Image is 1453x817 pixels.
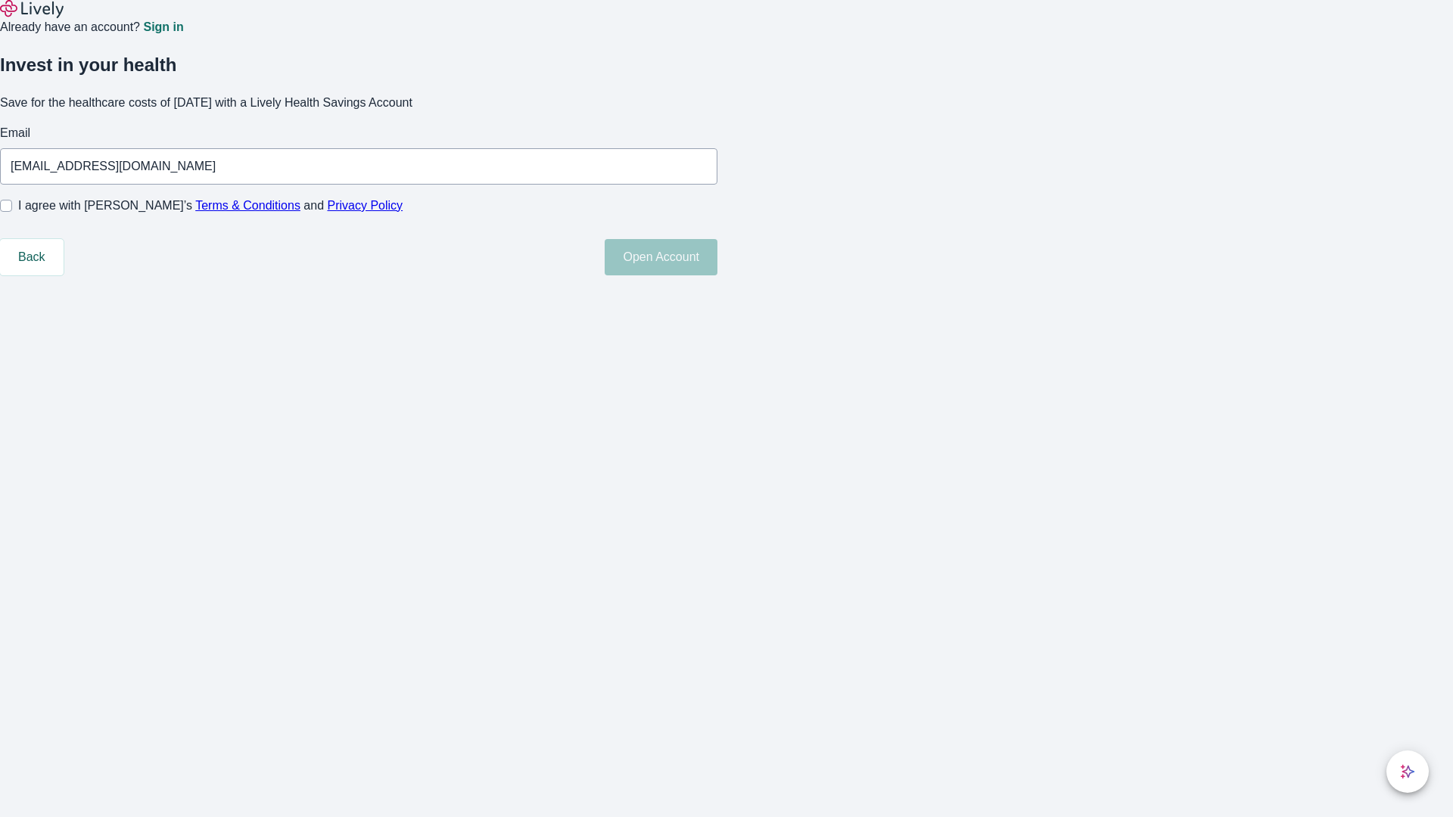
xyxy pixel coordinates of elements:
svg: Lively AI Assistant [1400,764,1415,779]
a: Sign in [143,21,183,33]
button: chat [1386,750,1429,793]
a: Terms & Conditions [195,199,300,212]
span: I agree with [PERSON_NAME]’s and [18,197,403,215]
a: Privacy Policy [328,199,403,212]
